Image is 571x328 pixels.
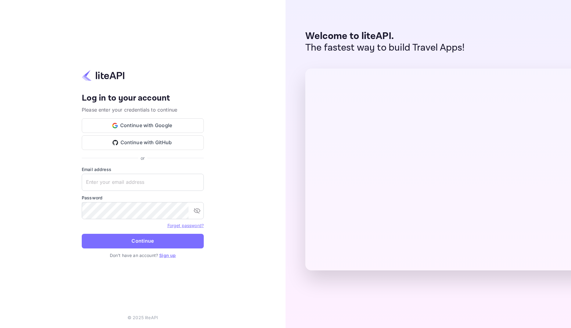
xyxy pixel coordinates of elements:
a: Forget password? [167,222,204,228]
input: Enter your email address [82,174,204,191]
h4: Log in to your account [82,93,204,104]
p: Welcome to liteAPI. [305,30,465,42]
button: toggle password visibility [191,205,203,217]
img: liteapi [82,70,124,81]
a: Sign up [159,253,176,258]
p: Please enter your credentials to continue [82,106,204,113]
button: Continue [82,234,204,248]
p: Don't have an account? [82,252,204,258]
label: Email address [82,166,204,173]
p: or [141,155,145,161]
p: © 2025 liteAPI [127,314,158,321]
button: Continue with GitHub [82,135,204,150]
button: Continue with Google [82,118,204,133]
a: Forget password? [167,223,204,228]
p: The fastest way to build Travel Apps! [305,42,465,54]
label: Password [82,194,204,201]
